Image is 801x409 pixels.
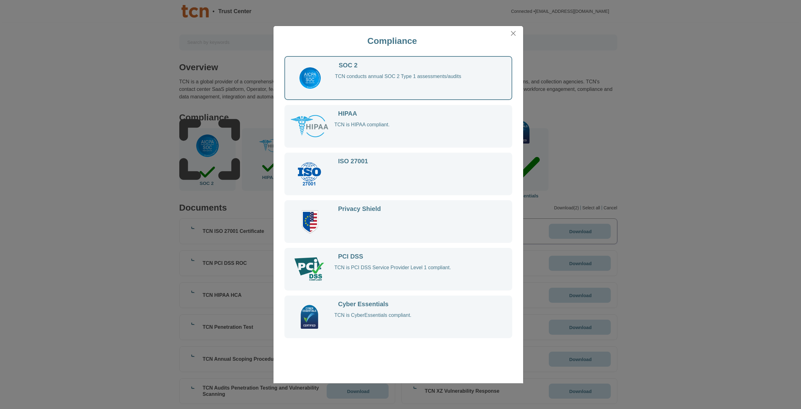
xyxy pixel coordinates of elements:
[338,301,389,307] div: Cyber Essentials
[291,305,328,329] img: Cyber Essentials
[508,29,518,38] button: Close
[291,114,328,138] img: HIPAA
[276,29,509,54] div: Compliance
[339,62,358,68] div: SOC 2
[338,111,357,117] div: HIPAA
[334,265,499,285] div: TCN is PCI DSS Service Provider Level 1 compliant.
[334,122,499,142] div: TCN is HIPAA compliant.
[297,162,322,186] img: ISO 27001
[334,312,499,333] div: TCN is CyberEssentials compliant.
[292,210,327,233] img: Privacy Shield
[335,73,499,94] div: TCN conducts annual SOC 2 Type 1 assessments/audits
[338,158,368,164] div: ISO 27001
[338,206,381,212] div: Privacy Shield
[338,254,363,260] div: PCI DSS
[298,66,322,90] img: SOC 2
[294,257,324,281] img: PCI DSS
